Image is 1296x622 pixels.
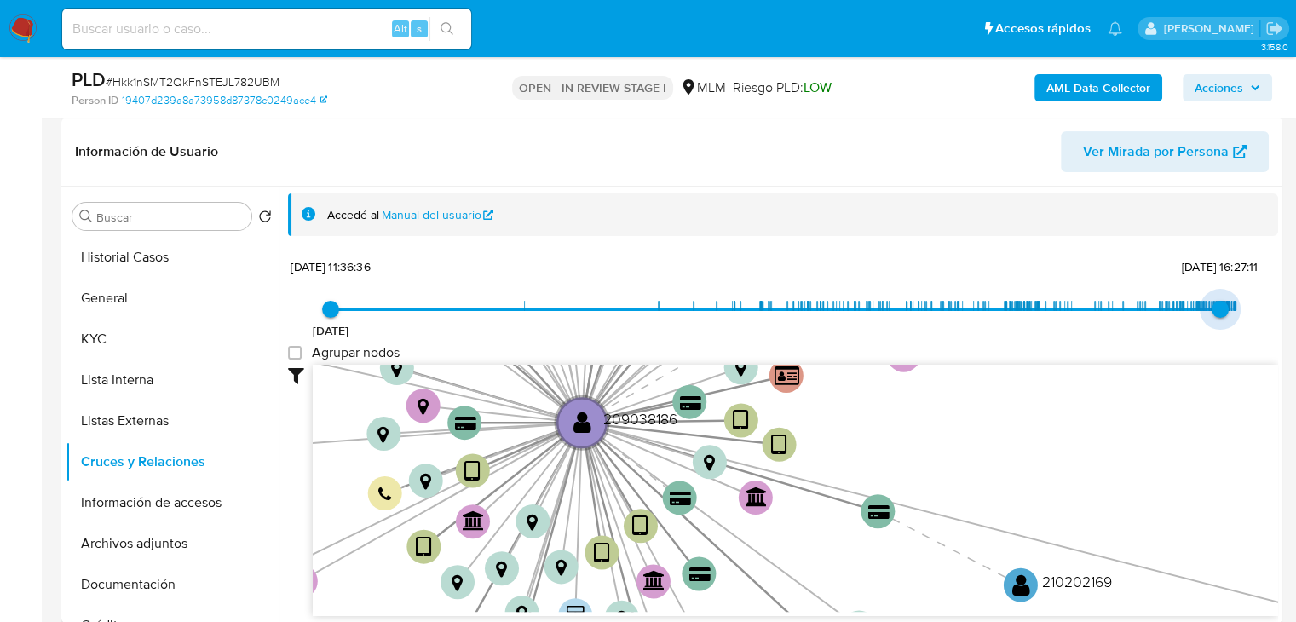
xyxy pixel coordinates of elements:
span: Ver Mirada por Persona [1083,131,1229,172]
div: MLM [680,78,726,97]
a: 19407d239a8a73958d87378c0249ace4 [122,93,327,108]
text:  [556,558,567,577]
text:  [391,360,402,378]
p: OPEN - IN REVIEW STAGE I [512,76,673,100]
span: s [417,20,422,37]
text:  [418,397,429,416]
text:  [746,487,768,507]
text:  [733,408,749,433]
button: Ver Mirada por Persona [1061,131,1269,172]
button: Archivos adjuntos [66,523,279,564]
text:  [680,395,701,411]
button: Información de accesos [66,482,279,523]
span: Accesos rápidos [995,20,1091,37]
button: AML Data Collector [1034,74,1162,101]
text:  [496,560,507,579]
button: KYC [66,319,279,360]
text:  [463,510,485,531]
span: Agrupar nodos [312,344,400,361]
span: Accedé al [327,207,379,223]
span: Acciones [1195,74,1243,101]
a: Salir [1265,20,1283,37]
button: Buscar [79,210,93,223]
h1: Información de Usuario [75,143,218,160]
span: 3.158.0 [1260,40,1287,54]
text:  [573,410,591,435]
span: [DATE] [313,322,349,339]
text:  [689,567,711,583]
text:  [670,491,691,507]
text:  [527,513,538,532]
button: Documentación [66,564,279,605]
span: LOW [804,78,832,97]
text: 210202169 [1042,570,1112,591]
text:  [704,453,715,472]
text:  [420,472,431,491]
span: [DATE] 16:27:11 [1182,258,1258,275]
text:  [1012,572,1030,596]
text:  [464,458,481,483]
a: Notificaciones [1108,21,1122,36]
button: Listas Externas [66,400,279,441]
b: PLD [72,66,106,93]
text:  [594,540,610,565]
text:  [377,425,389,444]
button: search-icon [429,17,464,41]
text:  [632,514,648,538]
b: AML Data Collector [1046,74,1150,101]
button: Volver al orden por defecto [258,210,272,228]
input: Buscar [96,210,245,225]
text:  [452,573,463,592]
text: 209038186 [603,408,677,429]
p: javier.gutierrez@mercadolibre.com.mx [1163,20,1259,37]
text:  [775,365,799,387]
button: Cruces y Relaciones [66,441,279,482]
span: # Hkk1nSMT2QkFnSTEJL782UBM [106,73,279,90]
button: General [66,278,279,319]
text:  [771,432,787,457]
button: Lista Interna [66,360,279,400]
span: Alt [394,20,407,37]
input: Buscar usuario o caso... [62,18,471,40]
text:  [735,359,746,377]
b: Person ID [72,93,118,108]
text:  [868,504,890,521]
text:  [416,534,432,559]
span: Riesgo PLD: [733,78,832,97]
a: Manual del usuario [382,207,494,223]
text:  [455,416,476,432]
input: Agrupar nodos [288,346,302,360]
button: Historial Casos [66,237,279,278]
text:  [643,570,665,590]
text:  [378,487,392,503]
button: Acciones [1183,74,1272,101]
